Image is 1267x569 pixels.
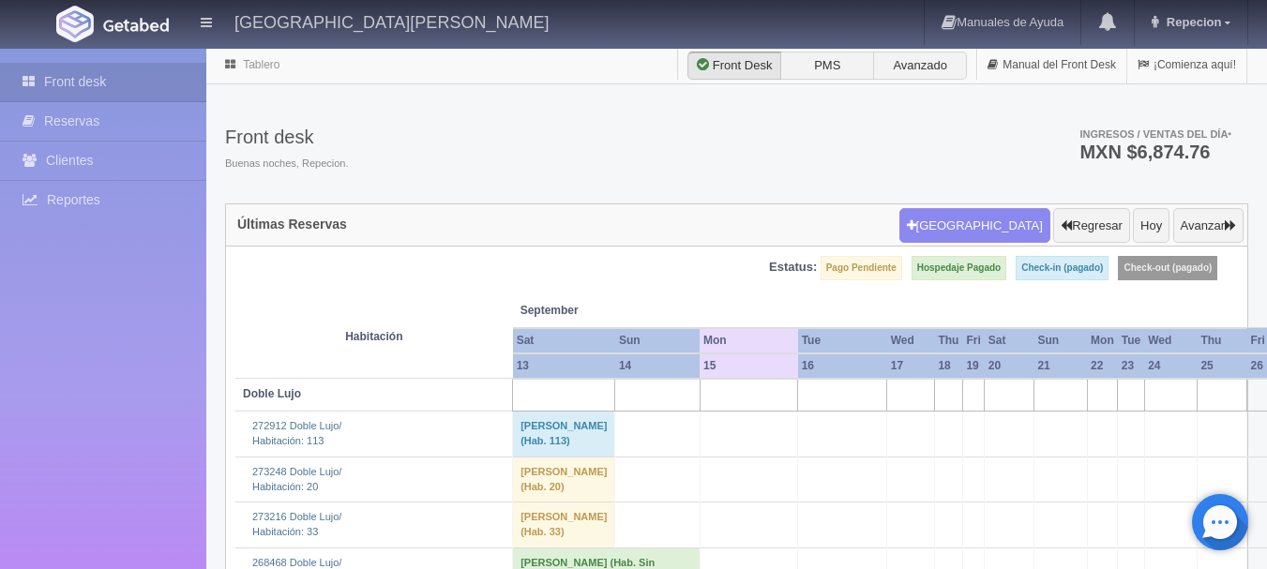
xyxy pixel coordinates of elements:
[520,303,692,319] span: September
[513,457,615,502] td: [PERSON_NAME] (Hab. 20)
[934,328,962,353] th: Thu
[899,208,1050,244] button: [GEOGRAPHIC_DATA]
[887,328,935,353] th: Wed
[1162,15,1222,29] span: Repecion
[700,328,798,353] th: Mon
[912,256,1006,280] label: Hospedaje Pagado
[615,353,700,379] th: 14
[821,256,902,280] label: Pago Pendiente
[985,328,1034,353] th: Sat
[1033,353,1087,379] th: 21
[234,9,549,33] h4: [GEOGRAPHIC_DATA][PERSON_NAME]
[237,217,347,232] h4: Últimas Reservas
[243,387,301,400] b: Doble Lujo
[1144,328,1197,353] th: Wed
[225,127,348,147] h3: Front desk
[1144,353,1197,379] th: 24
[615,328,700,353] th: Sun
[934,353,962,379] th: 18
[252,511,341,537] a: 273216 Doble Lujo/Habitación: 33
[103,18,169,32] img: Getabed
[513,502,615,547] td: [PERSON_NAME] (Hab. 33)
[225,157,348,172] span: Buenas noches, Repecion.
[1118,256,1217,280] label: Check-out (pagado)
[962,328,984,353] th: Fri
[687,52,781,80] label: Front Desk
[1127,47,1246,83] a: ¡Comienza aquí!
[345,330,402,343] strong: Habitación
[1016,256,1109,280] label: Check-in (pagado)
[798,353,887,379] th: 16
[1133,208,1169,244] button: Hoy
[1079,142,1231,161] h3: MXN $6,874.76
[252,466,341,492] a: 273248 Doble Lujo/Habitación: 20
[769,259,817,277] label: Estatus:
[513,353,615,379] th: 13
[1079,128,1231,140] span: Ingresos / Ventas del día
[252,420,341,446] a: 272912 Doble Lujo/Habitación: 113
[1033,328,1087,353] th: Sun
[1197,328,1246,353] th: Thu
[873,52,967,80] label: Avanzado
[1118,328,1144,353] th: Tue
[798,328,887,353] th: Tue
[56,6,94,42] img: Getabed
[1197,353,1246,379] th: 25
[1053,208,1129,244] button: Regresar
[700,353,798,379] th: 15
[985,353,1034,379] th: 20
[962,353,984,379] th: 19
[243,58,279,71] a: Tablero
[887,353,935,379] th: 17
[1087,328,1118,353] th: Mon
[513,412,615,457] td: [PERSON_NAME] (Hab. 113)
[513,328,615,353] th: Sat
[1118,353,1144,379] th: 23
[1087,353,1118,379] th: 22
[780,52,874,80] label: PMS
[977,47,1126,83] a: Manual del Front Desk
[1173,208,1244,244] button: Avanzar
